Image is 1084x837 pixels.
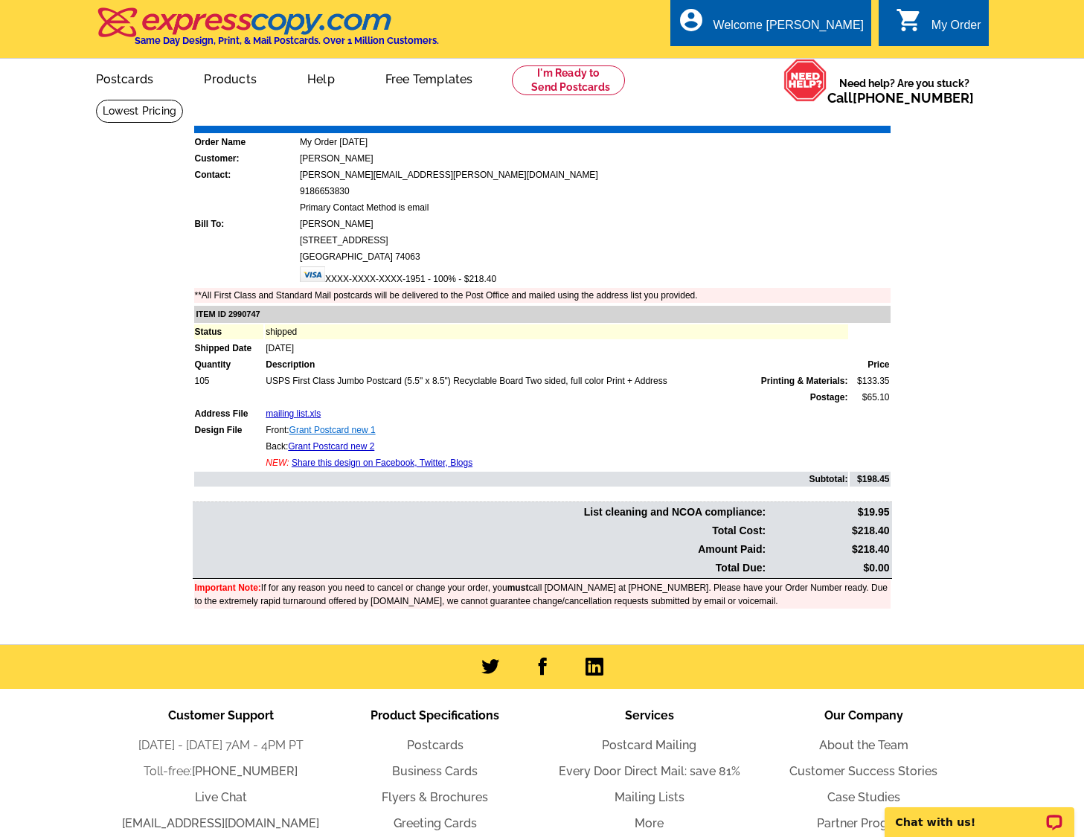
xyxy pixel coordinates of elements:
a: Partner Program [817,816,910,830]
div: Welcome [PERSON_NAME] [713,19,864,39]
a: More [635,816,664,830]
li: [DATE] - [DATE] 7AM - 4PM PT [114,737,328,754]
td: XXXX-XXXX-XXXX-1951 - 100% - $218.40 [299,266,891,286]
h4: Same Day Design, Print, & Mail Postcards. Over 1 Million Customers. [135,35,439,46]
td: $19.95 [768,504,890,521]
td: Primary Contact Method is email [299,200,891,215]
td: shipped [265,324,848,339]
td: Amount Paid: [194,541,767,558]
i: shopping_cart [896,7,923,33]
a: Live Chat [195,790,247,804]
td: $133.35 [850,373,890,388]
td: [DATE] [265,341,848,356]
a: shopping_cart My Order [896,16,981,35]
td: Shipped Date [194,341,264,356]
iframe: LiveChat chat widget [875,790,1084,837]
td: Quantity [194,357,264,372]
td: Contact: [194,167,298,182]
font: Important Note: [195,583,261,593]
td: $218.40 [768,541,890,558]
a: Help [283,60,359,95]
td: Design File [194,423,264,437]
td: **All First Class and Standard Mail postcards will be delivered to the Post Office and mailed usi... [194,288,891,303]
span: Services [625,708,674,722]
a: [EMAIL_ADDRESS][DOMAIN_NAME] [122,816,319,830]
td: $0.00 [768,559,890,577]
span: Product Specifications [371,708,499,722]
td: Order Name [194,135,298,150]
span: Customer Support [168,708,274,722]
a: Postcards [72,60,178,95]
a: Flyers & Brochures [382,790,488,804]
a: Case Studies [827,790,900,804]
span: Our Company [824,708,903,722]
img: visa.gif [300,266,325,282]
td: Status [194,324,264,339]
strong: Postage: [810,392,848,403]
span: Call [827,90,974,106]
a: [PHONE_NUMBER] [192,764,298,778]
a: Mailing Lists [615,790,684,804]
td: List cleaning and NCOA compliance: [194,504,767,521]
td: Front: [265,423,848,437]
a: Business Cards [392,764,478,778]
a: [PHONE_NUMBER] [853,90,974,106]
span: NEW: [266,458,289,468]
td: [PERSON_NAME] [299,217,891,231]
a: Postcards [407,738,464,752]
a: mailing list.xls [266,408,321,419]
td: $198.45 [850,472,890,487]
span: Printing & Materials: [761,374,848,388]
td: Subtotal: [194,472,849,487]
td: [STREET_ADDRESS] [299,233,891,248]
a: Products [180,60,280,95]
td: Price [850,357,890,372]
a: Postcard Mailing [602,738,696,752]
a: Share this design on Facebook, Twitter, Blogs [292,458,472,468]
a: Customer Success Stories [789,764,937,778]
a: Every Door Direct Mail: save 81% [559,764,740,778]
td: Back: [265,439,848,454]
a: About the Team [819,738,908,752]
td: 105 [194,373,264,388]
td: Description [265,357,848,372]
td: $65.10 [850,390,890,405]
div: My Order [931,19,981,39]
td: Total Due: [194,559,767,577]
span: Need help? Are you stuck? [827,76,981,106]
td: [PERSON_NAME] [299,151,891,166]
b: must [507,583,529,593]
a: Grant Postcard new 1 [289,425,376,435]
a: Grant Postcard new 2 [288,441,374,452]
td: ITEM ID 2990747 [194,306,891,323]
td: Customer: [194,151,298,166]
td: 9186653830 [299,184,891,199]
i: account_circle [678,7,705,33]
img: help [783,59,827,102]
td: If for any reason you need to cancel or change your order, you call [DOMAIN_NAME] at [PHONE_NUMBE... [194,580,891,609]
td: $218.40 [768,522,890,539]
td: Total Cost: [194,522,767,539]
td: USPS First Class Jumbo Postcard (5.5" x 8.5") Recyclable Board Two sided, full color Print + Address [265,373,848,388]
td: [PERSON_NAME][EMAIL_ADDRESS][PERSON_NAME][DOMAIN_NAME] [299,167,891,182]
td: Bill To: [194,217,298,231]
td: Address File [194,406,264,421]
a: Free Templates [362,60,497,95]
td: [GEOGRAPHIC_DATA] 74063 [299,249,891,264]
li: Toll-free: [114,763,328,780]
td: My Order [DATE] [299,135,891,150]
a: Same Day Design, Print, & Mail Postcards. Over 1 Million Customers. [96,18,439,46]
a: Greeting Cards [394,816,477,830]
